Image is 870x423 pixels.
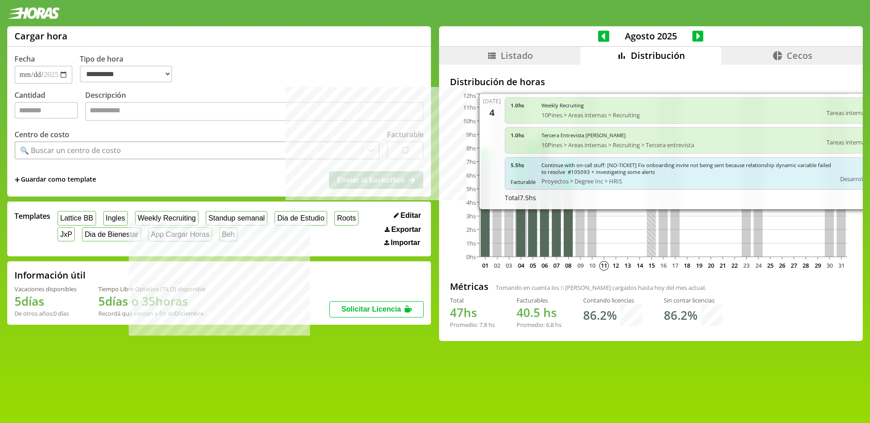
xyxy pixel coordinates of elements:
[85,90,424,123] label: Descripción
[219,227,237,241] button: Beh
[14,285,77,293] div: Vacaciones disponibles
[583,296,642,304] div: Contando licencias
[517,304,540,321] span: 40.5
[466,198,476,207] tspan: 4hs
[275,211,327,225] button: Dia de Estudio
[401,211,421,220] span: Editar
[501,49,533,62] span: Listado
[664,296,723,304] div: Sin contar licencias
[466,226,476,234] tspan: 2hs
[341,305,401,313] span: Solicitar Licencia
[466,171,476,179] tspan: 6hs
[80,54,179,84] label: Tipo de hora
[767,261,773,269] text: 25
[583,307,617,323] h1: 86.2 %
[391,226,421,234] span: Exportar
[463,103,476,111] tspan: 11hs
[664,307,697,323] h1: 86.2 %
[496,284,706,292] span: Tomando en cuenta los [PERSON_NAME] cargados hasta hoy del mes actual.
[553,261,560,269] text: 07
[814,261,821,269] text: 29
[546,321,554,329] span: 6.8
[450,296,495,304] div: Total
[720,261,726,269] text: 21
[450,321,495,329] div: Promedio: hs
[14,102,78,119] input: Cantidad
[14,175,20,185] span: +
[466,144,476,152] tspan: 8hs
[466,158,476,166] tspan: 7hs
[103,211,128,225] button: Ingles
[14,175,96,185] span: +Guardar como template
[135,211,198,225] button: Weekly Recruiting
[206,211,267,225] button: Standup semanal
[791,261,797,269] text: 27
[14,90,85,123] label: Cantidad
[530,261,536,269] text: 05
[14,130,69,139] label: Centro de costo
[787,49,812,62] span: Cecos
[80,66,172,82] select: Tipo de hora
[743,261,749,269] text: 23
[631,49,685,62] span: Distribución
[541,261,548,269] text: 06
[98,309,206,317] div: Recordá que vencen a fin de
[58,227,75,241] button: JxP
[565,261,571,269] text: 08
[494,261,500,269] text: 02
[463,117,476,125] tspan: 10hs
[334,211,358,225] button: Roots
[450,76,852,88] h2: Distribución de horas
[779,261,785,269] text: 26
[14,269,86,281] h2: Información útil
[450,304,495,321] h1: hs
[387,130,424,139] label: Facturable
[466,212,476,220] tspan: 3hs
[517,261,524,269] text: 04
[517,304,561,321] h1: hs
[98,293,206,309] h1: 5 días o 35 horas
[636,261,643,269] text: 14
[466,239,476,247] tspan: 1hs
[613,261,619,269] text: 12
[391,211,424,220] button: Editar
[672,261,678,269] text: 17
[826,261,833,269] text: 30
[174,309,203,317] b: Diciembre
[382,225,424,234] button: Exportar
[391,239,420,247] span: Importar
[58,211,96,225] button: Lattice BB
[7,7,60,19] img: logotipo
[482,261,488,269] text: 01
[466,253,476,261] tspan: 0hs
[329,301,424,317] button: Solicitar Licencia
[450,280,488,293] h2: Métricas
[517,321,561,329] div: Promedio: hs
[696,261,702,269] text: 19
[506,261,512,269] text: 03
[479,321,487,329] span: 7.8
[85,102,424,121] textarea: Descripción
[517,296,561,304] div: Facturables
[98,285,206,293] div: Tiempo Libre Optativo (TiLO) disponible
[648,261,655,269] text: 15
[609,30,692,42] span: Agosto 2025
[14,54,35,64] label: Fecha
[601,261,607,269] text: 11
[684,261,690,269] text: 18
[450,304,464,321] span: 47
[561,284,564,292] span: 6
[624,261,631,269] text: 13
[14,211,50,221] span: Templates
[577,261,583,269] text: 09
[463,91,476,100] tspan: 12hs
[148,227,212,241] button: App Cargar Horas
[802,261,809,269] text: 28
[660,261,667,269] text: 16
[82,227,141,241] button: Dia de Bienestar
[731,261,738,269] text: 22
[14,30,68,42] h1: Cargar hora
[755,261,762,269] text: 24
[466,130,476,139] tspan: 9hs
[838,261,845,269] text: 31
